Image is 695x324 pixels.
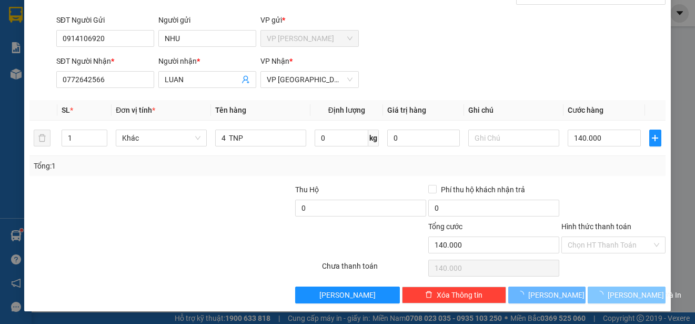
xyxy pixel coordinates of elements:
span: delete [425,291,432,299]
span: Xóa Thông tin [437,289,482,301]
div: Người gửi [158,14,256,26]
span: Đơn vị tính [116,106,155,114]
span: Cước rồi : [8,69,47,80]
div: 0907315089 [9,47,94,62]
span: Định lượng [328,106,365,114]
span: [PERSON_NAME] và In [608,289,681,301]
div: Tổng: 1 [34,160,269,172]
span: VP Cao Tốc [267,31,352,46]
span: plus [650,134,661,142]
div: 20.000 [8,68,96,81]
label: Hình thức thanh toán [561,222,631,231]
input: VD: Bàn, Ghế [215,130,306,146]
div: VP [GEOGRAPHIC_DATA] [102,9,209,34]
span: kg [368,130,379,146]
span: Nhận: [102,10,126,21]
span: SL [62,106,70,114]
div: 0814123789 [102,47,209,62]
div: TY [102,34,209,47]
button: plus [649,130,661,146]
span: Thu Hộ [295,185,319,194]
input: 0 [387,130,460,146]
button: [PERSON_NAME] [295,287,399,303]
span: Gửi: [9,10,25,21]
span: VP Sài Gòn [267,72,352,87]
button: deleteXóa Thông tin [402,287,506,303]
span: user-add [241,75,250,84]
span: Tổng cước [428,222,462,231]
span: loading [517,291,528,298]
span: Tên hàng [215,106,246,114]
th: Ghi chú [464,100,563,121]
span: loading [596,291,608,298]
div: Người nhận [158,55,256,67]
button: [PERSON_NAME] [508,287,586,303]
span: Cước hàng [568,106,603,114]
span: Phí thu hộ khách nhận trả [437,184,529,195]
span: Khác [122,130,200,146]
input: Ghi Chú [468,130,559,146]
div: SĐT Người Nhận [56,55,154,67]
div: SĐT Người Gửi [56,14,154,26]
span: [PERSON_NAME] [319,289,376,301]
div: VP [PERSON_NAME] [9,9,94,34]
div: ba [9,34,94,47]
button: [PERSON_NAME] và In [588,287,666,303]
span: Giá trị hàng [387,106,426,114]
button: delete [34,130,51,146]
div: Chưa thanh toán [321,260,427,279]
span: VP Nhận [260,57,289,65]
span: [PERSON_NAME] [528,289,585,301]
div: VP gửi [260,14,358,26]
